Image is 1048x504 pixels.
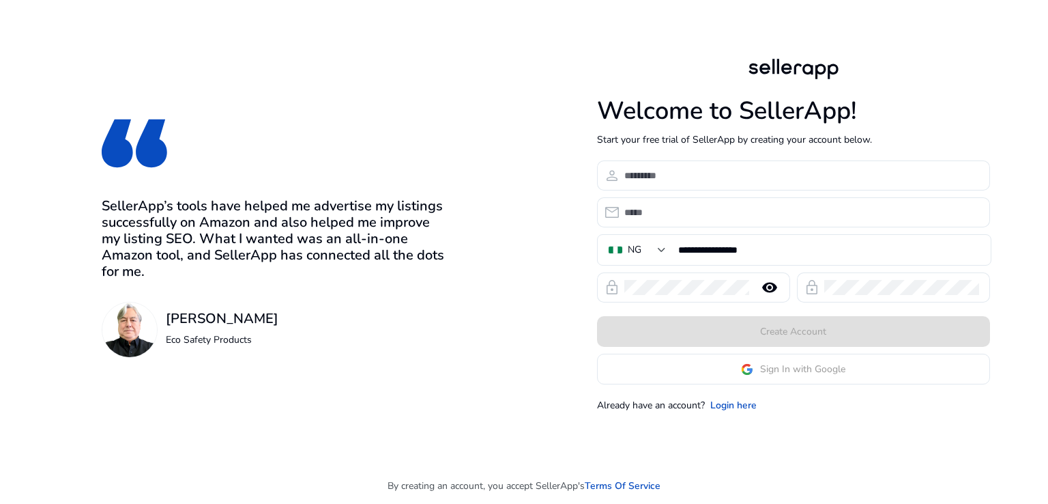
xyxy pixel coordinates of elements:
h3: [PERSON_NAME] [166,311,278,327]
p: Eco Safety Products [166,333,278,347]
h1: Welcome to SellerApp! [597,96,990,126]
div: NG [628,242,641,257]
p: Already have an account? [597,398,705,412]
h3: SellerApp’s tools have helped me advertise my listings successfully on Amazon and also helped me ... [102,198,451,280]
span: lock [804,279,820,296]
span: lock [604,279,620,296]
span: person [604,167,620,184]
span: email [604,204,620,221]
a: Login here [710,398,757,412]
a: Terms Of Service [585,479,660,493]
mat-icon: remove_red_eye [753,279,786,296]
p: Start your free trial of SellerApp by creating your account below. [597,132,990,147]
